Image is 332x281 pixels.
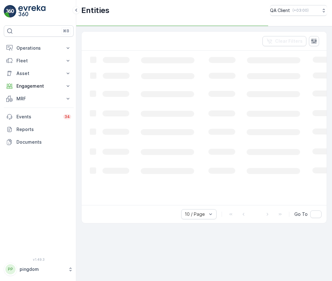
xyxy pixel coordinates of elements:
[294,211,308,217] span: Go To
[270,5,327,16] button: QA Client(+03:00)
[16,58,61,64] p: Fleet
[4,5,16,18] img: logo
[4,263,74,276] button: PPpingdom
[4,54,74,67] button: Fleet
[4,42,74,54] button: Operations
[18,5,46,18] img: logo_light-DOdMpM7g.png
[4,258,74,261] span: v 1.49.3
[292,8,309,13] p: ( +03:00 )
[65,114,70,119] p: 34
[4,136,74,148] a: Documents
[16,70,61,77] p: Asset
[63,28,69,34] p: ⌘B
[270,7,290,14] p: QA Client
[4,123,74,136] a: Reports
[16,83,61,89] p: Engagement
[16,96,61,102] p: MRF
[4,92,74,105] button: MRF
[16,139,71,145] p: Documents
[16,126,71,133] p: Reports
[262,36,306,46] button: Clear Filters
[4,110,74,123] a: Events34
[81,5,109,16] p: Entities
[275,38,303,44] p: Clear Filters
[16,45,61,51] p: Operations
[20,266,65,272] p: pingdom
[4,67,74,80] button: Asset
[4,80,74,92] button: Engagement
[5,264,15,274] div: PP
[16,114,59,120] p: Events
